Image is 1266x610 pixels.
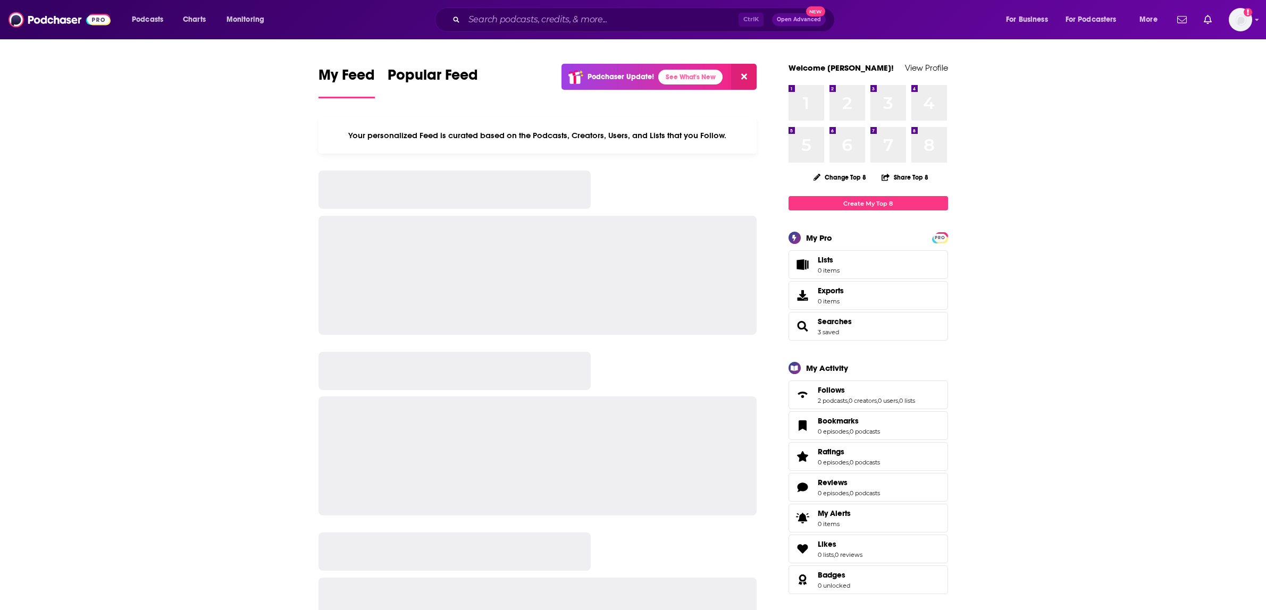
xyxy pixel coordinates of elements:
[792,387,814,402] a: Follows
[9,10,111,30] img: Podchaser - Follow, Share and Rate Podcasts
[818,397,848,404] a: 2 podcasts
[848,397,849,404] span: ,
[818,570,845,580] span: Badges
[818,551,834,558] a: 0 lists
[1006,12,1048,27] span: For Business
[818,447,880,456] a: Ratings
[807,171,873,184] button: Change Top 8
[849,397,877,404] a: 0 creators
[318,66,375,90] span: My Feed
[849,428,850,435] span: ,
[789,565,948,594] span: Badges
[818,478,848,487] span: Reviews
[1139,12,1158,27] span: More
[739,13,764,27] span: Ctrl K
[792,288,814,303] span: Exports
[789,473,948,502] span: Reviews
[388,66,478,90] span: Popular Feed
[588,72,654,81] p: Podchaser Update!
[999,11,1061,28] button: open menu
[464,11,739,28] input: Search podcasts, credits, & more...
[789,380,948,409] span: Follows
[792,418,814,433] a: Bookmarks
[818,286,844,295] span: Exports
[388,66,478,98] a: Popular Feed
[806,233,832,243] div: My Pro
[850,489,880,497] a: 0 podcasts
[219,11,278,28] button: open menu
[318,117,757,154] div: Your personalized Feed is curated based on the Podcasts, Creators, Users, and Lists that you Follow.
[658,70,723,84] a: See What's New
[183,12,206,27] span: Charts
[818,298,844,305] span: 0 items
[1066,12,1117,27] span: For Podcasters
[792,449,814,464] a: Ratings
[850,428,880,435] a: 0 podcasts
[789,535,948,563] span: Likes
[818,478,880,487] a: Reviews
[849,459,850,466] span: ,
[1132,11,1171,28] button: open menu
[835,551,862,558] a: 0 reviews
[934,234,946,242] span: PRO
[877,397,878,404] span: ,
[789,281,948,310] a: Exports
[1229,8,1252,31] span: Logged in as nicole.koremenos
[1173,11,1191,29] a: Show notifications dropdown
[792,541,814,556] a: Likes
[818,489,849,497] a: 0 episodes
[898,397,899,404] span: ,
[934,233,946,241] a: PRO
[227,12,264,27] span: Monitoring
[818,459,849,466] a: 0 episodes
[132,12,163,27] span: Podcasts
[818,447,844,456] span: Ratings
[818,385,845,395] span: Follows
[777,17,821,22] span: Open Advanced
[878,397,898,404] a: 0 users
[789,504,948,532] a: My Alerts
[818,416,859,426] span: Bookmarks
[792,480,814,495] a: Reviews
[1229,8,1252,31] img: User Profile
[818,428,849,435] a: 0 episodes
[818,267,840,274] span: 0 items
[818,385,915,395] a: Follows
[318,66,375,98] a: My Feed
[789,196,948,210] a: Create My Top 8
[789,63,894,73] a: Welcome [PERSON_NAME]!
[792,257,814,272] span: Lists
[818,317,852,326] a: Searches
[818,539,836,549] span: Likes
[1200,11,1216,29] a: Show notifications dropdown
[1229,8,1252,31] button: Show profile menu
[772,13,826,26] button: Open AdvancedNew
[1059,11,1132,28] button: open menu
[176,11,212,28] a: Charts
[849,489,850,497] span: ,
[789,411,948,440] span: Bookmarks
[818,255,840,265] span: Lists
[806,363,848,373] div: My Activity
[818,255,833,265] span: Lists
[806,6,825,16] span: New
[792,572,814,587] a: Badges
[124,11,177,28] button: open menu
[899,397,915,404] a: 0 lists
[834,551,835,558] span: ,
[818,570,850,580] a: Badges
[789,250,948,279] a: Lists
[818,416,880,426] a: Bookmarks
[818,582,850,589] a: 0 unlocked
[818,328,839,336] a: 3 saved
[818,539,862,549] a: Likes
[850,459,880,466] a: 0 podcasts
[792,511,814,526] span: My Alerts
[789,442,948,471] span: Ratings
[445,7,845,32] div: Search podcasts, credits, & more...
[905,63,948,73] a: View Profile
[792,319,814,334] a: Searches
